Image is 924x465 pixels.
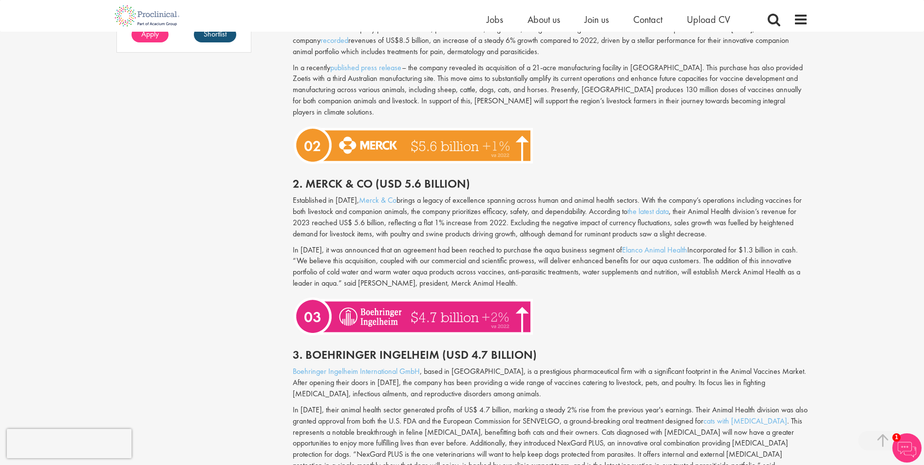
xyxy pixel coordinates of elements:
[487,13,503,26] a: Jobs
[132,27,169,42] a: Apply
[330,62,402,73] a: published press release
[293,366,420,376] a: Boehringer Ingelheim International GmbH
[293,62,808,118] p: In a recently – the company revealed its acquisition of a 21-acre manufacturing facility in [GEOG...
[627,206,669,216] a: the latest data
[585,13,609,26] a: Join us
[7,429,132,458] iframe: reCAPTCHA
[703,416,787,426] a: cats with [MEDICAL_DATA]
[528,13,560,26] a: About us
[359,195,396,205] a: Merck & Co
[633,13,662,26] a: Contact
[293,245,808,289] p: In [DATE], it was announced that an agreement had been reached to purchase the aqua business segm...
[687,13,730,26] a: Upload CV
[293,195,808,239] p: Established in [DATE], brings a legacy of excellence spanning across human and animal health sect...
[293,349,808,361] h2: 3. Boehringer Ingelheim (USD 4.7 Billion)
[622,245,687,255] a: Elanco Animal Health
[141,29,159,39] span: Apply
[892,433,922,463] img: Chatbot
[194,27,236,42] a: Shortlist
[293,366,808,400] p: , based in [GEOGRAPHIC_DATA], is a prestigious pharmaceutical firm with a significant footprint i...
[321,35,348,45] a: recorded
[293,177,808,190] h2: 2. Merck & Co (USD 5.6 billion)
[293,13,808,57] p: Established in [DATE] through a spin-off from Pfizer's animal health division, has quickly risen ...
[892,433,901,442] span: 1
